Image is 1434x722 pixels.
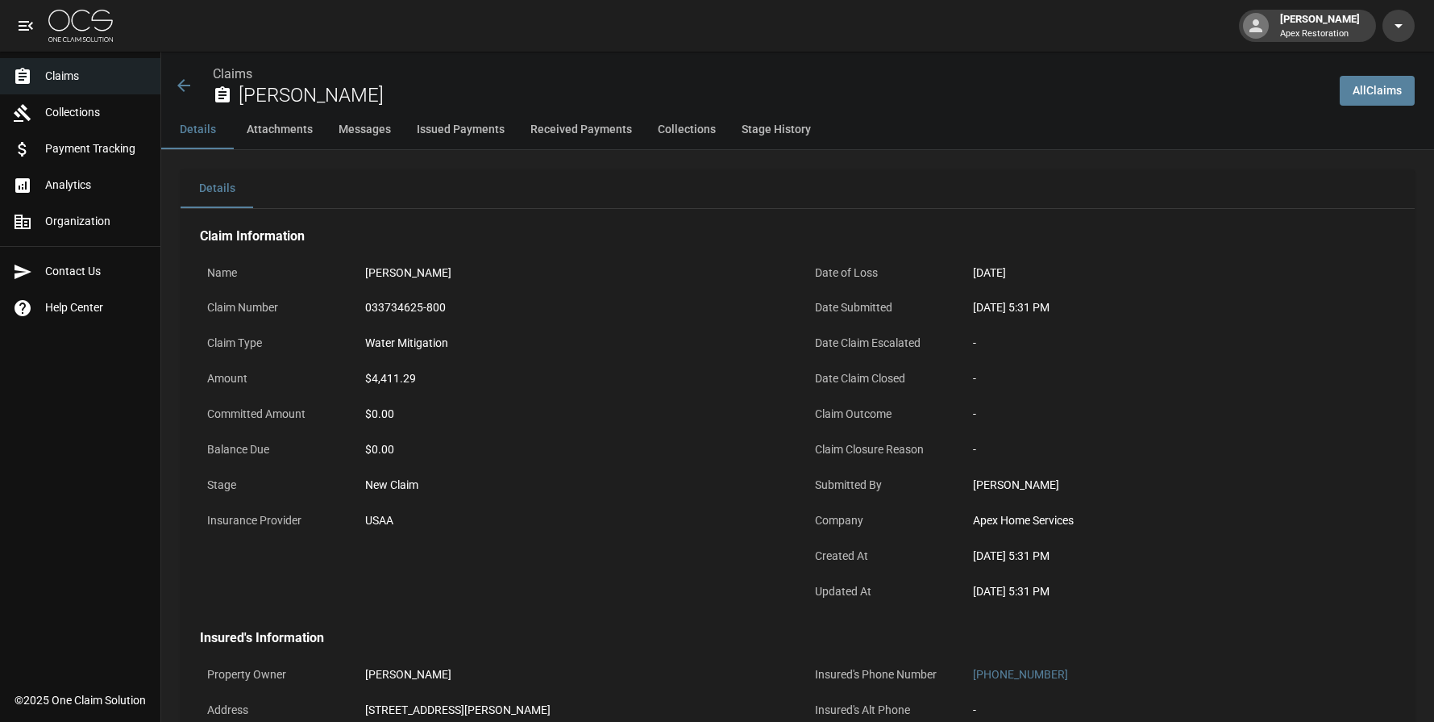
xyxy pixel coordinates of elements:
p: Balance Due [200,434,345,465]
div: - [973,702,976,719]
p: Updated At [808,576,953,607]
button: Received Payments [517,111,645,149]
p: Committed Amount [200,399,345,430]
p: Created At [808,540,953,572]
span: Analytics [45,177,148,194]
h2: [PERSON_NAME] [239,84,1327,107]
p: Apex Restoration [1280,27,1360,41]
div: details tabs [181,169,1415,208]
span: Organization [45,213,148,230]
h4: Insured's Information [200,630,1395,646]
span: Collections [45,104,148,121]
div: - [973,335,1389,352]
p: Date Claim Escalated [808,328,953,359]
div: Apex Home Services [973,512,1389,529]
p: Company [808,505,953,536]
a: [PHONE_NUMBER] [973,668,1068,681]
p: Date of Loss [808,257,953,289]
button: Issued Payments [404,111,517,149]
div: New Claim [365,477,781,494]
div: - [973,406,1389,423]
div: [PERSON_NAME] [1274,11,1366,40]
button: Messages [326,111,404,149]
button: Stage History [729,111,824,149]
div: USAA [365,512,393,529]
div: 033734625-800 [365,299,446,316]
div: [STREET_ADDRESS][PERSON_NAME] [365,702,567,719]
span: Contact Us [45,263,148,280]
button: Collections [645,111,729,149]
p: Claim Number [200,292,345,323]
button: Details [161,111,234,149]
img: ocs-logo-white-transparent.png [48,10,113,42]
h4: Claim Information [200,228,1395,244]
a: AllClaims [1340,76,1415,106]
div: $4,411.29 [365,370,416,387]
div: $0.00 [365,441,781,458]
div: [DATE] 5:31 PM [973,583,1389,600]
span: Help Center [45,299,148,316]
button: Attachments [234,111,326,149]
p: Amount [200,363,345,394]
div: [PERSON_NAME] [973,477,1389,494]
div: - [973,441,1389,458]
p: Claim Outcome [808,399,953,430]
button: open drawer [10,10,42,42]
p: Date Submitted [808,292,953,323]
a: Claims [213,66,252,81]
button: Details [181,169,253,208]
span: Payment Tracking [45,140,148,157]
div: [DATE] 5:31 PM [973,548,1389,565]
p: Claim Closure Reason [808,434,953,465]
p: Submitted By [808,470,953,501]
div: [DATE] 5:31 PM [973,299,1389,316]
div: [DATE] [973,265,1006,282]
p: Claim Type [200,328,345,359]
div: $0.00 [365,406,781,423]
p: Stage [200,470,345,501]
nav: breadcrumb [213,65,1327,84]
p: Insurance Provider [200,505,345,536]
p: Date Claim Closed [808,363,953,394]
div: © 2025 One Claim Solution [15,692,146,708]
div: - [973,370,1389,387]
p: Insured's Phone Number [808,659,953,691]
span: Claims [45,68,148,85]
p: Property Owner [200,659,345,691]
div: [PERSON_NAME] [365,265,451,282]
div: [PERSON_NAME] [365,666,451,683]
div: anchor tabs [161,111,1434,149]
p: Name [200,257,345,289]
div: Water Mitigation [365,335,448,352]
